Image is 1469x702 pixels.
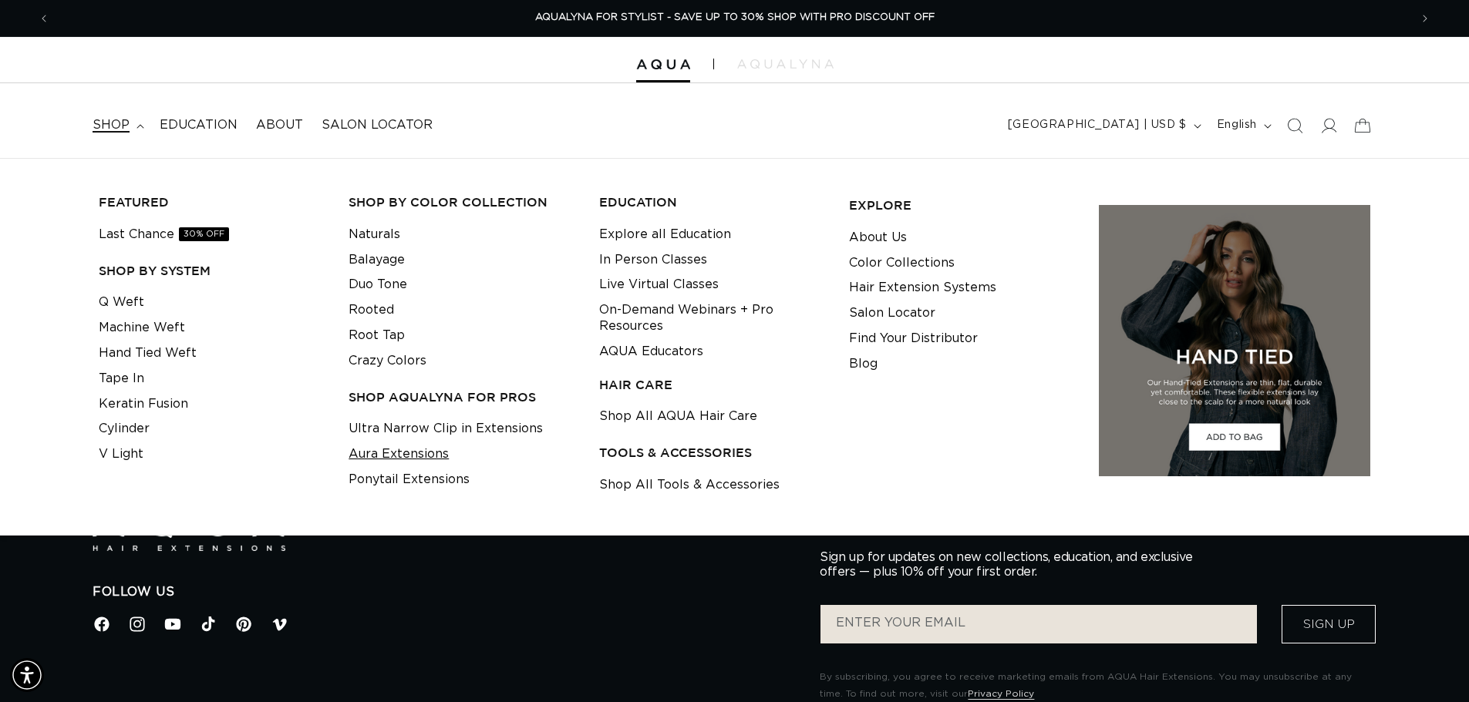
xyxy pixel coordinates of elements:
[535,12,935,22] span: AQUALYNA FOR STYLIST - SAVE UP TO 30% SHOP WITH PRO DISCOUNT OFF
[99,263,325,279] h3: SHOP BY SYSTEM
[1282,605,1376,643] button: Sign Up
[99,442,143,467] a: V Light
[99,341,197,366] a: Hand Tied Weft
[820,605,1257,643] input: ENTER YOUR EMAIL
[349,442,449,467] a: Aura Extensions
[968,689,1034,698] a: Privacy Policy
[849,326,978,351] a: Find Your Distributor
[820,669,1376,702] p: By subscribing, you agree to receive marketing emails from AQUA Hair Extensions. You may unsubscr...
[599,404,757,429] a: Shop All AQUA Hair Care
[849,250,955,276] a: Color Collections
[599,339,703,364] a: AQUA Educators
[99,391,188,417] a: Keratin Fusion
[849,225,907,250] a: About Us
[349,222,400,247] a: Naturals
[1217,117,1257,133] span: English
[1208,111,1278,140] button: English
[349,348,426,374] a: Crazy Colors
[599,472,780,498] a: Shop All Tools & Accessories
[322,117,433,133] span: Salon Locator
[27,4,61,33] button: Previous announcement
[312,108,442,143] a: Salon Locator
[1392,628,1469,702] iframe: Chat Widget
[999,111,1208,140] button: [GEOGRAPHIC_DATA] | USD $
[599,272,719,297] a: Live Virtual Classes
[849,275,996,301] a: Hair Extension Systems
[636,59,690,70] img: Aqua Hair Extensions
[849,351,878,377] a: Blog
[599,194,825,210] h3: EDUCATION
[83,108,150,143] summary: shop
[160,117,238,133] span: Education
[737,59,834,69] img: aqualyna.com
[1008,117,1187,133] span: [GEOGRAPHIC_DATA] | USD $
[349,272,407,297] a: Duo Tone
[99,290,144,315] a: Q Weft
[599,222,731,247] a: Explore all Education
[99,366,144,391] a: Tape In
[247,108,312,143] a: About
[150,108,247,143] a: Education
[179,227,229,241] span: 30% OFF
[349,194,574,210] h3: Shop by Color Collection
[849,197,1075,213] h3: EXPLORE
[349,247,405,273] a: Balayage
[599,377,825,393] h3: HAIR CARE
[93,117,130,133] span: shop
[349,467,470,492] a: Ponytail Extensions
[599,445,825,461] h3: TOOLS & ACCESSORIES
[349,416,543,442] a: Ultra Narrow Clip in Extensions
[99,416,150,442] a: Cylinder
[93,584,797,600] h2: Follow Us
[349,389,574,405] h3: Shop AquaLyna for Pros
[599,297,825,339] a: On-Demand Webinars + Pro Resources
[1408,4,1442,33] button: Next announcement
[99,194,325,210] h3: FEATURED
[820,550,1205,579] p: Sign up for updates on new collections, education, and exclusive offers — plus 10% off your first...
[849,301,935,326] a: Salon Locator
[99,315,185,341] a: Machine Weft
[599,247,707,273] a: In Person Classes
[256,117,303,133] span: About
[99,222,229,247] a: Last Chance30% OFF
[349,323,405,348] a: Root Tap
[10,658,44,692] div: Accessibility Menu
[349,297,394,323] a: Rooted
[1278,109,1312,143] summary: Search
